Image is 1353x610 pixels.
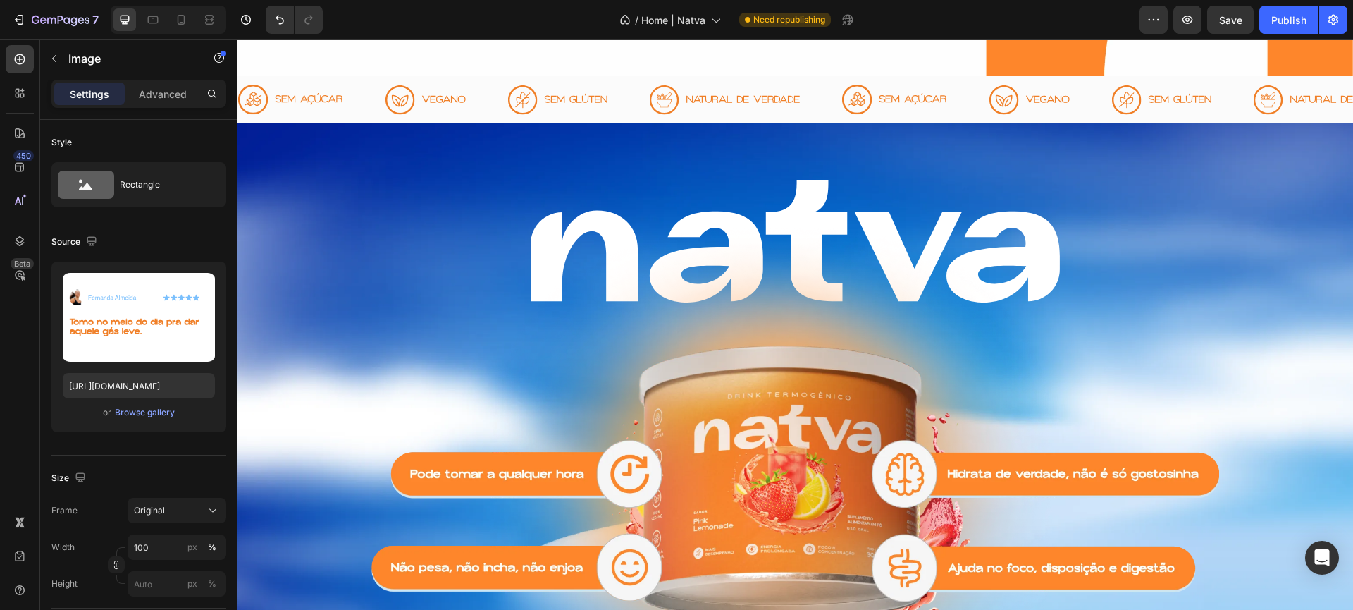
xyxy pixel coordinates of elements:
[184,575,201,592] button: %
[115,406,175,419] div: Browse gallery
[51,578,78,590] label: Height
[1259,6,1318,34] button: Publish
[120,169,206,201] div: Rectangle
[6,6,105,34] button: 7
[187,541,197,554] div: px
[92,11,99,28] p: 7
[237,39,1353,610] iframe: Design area
[184,539,201,556] button: %
[204,575,221,592] button: px
[134,504,165,517] span: Original
[51,136,72,149] div: Style
[1271,13,1306,28] div: Publish
[875,46,974,75] img: [object Object]
[635,13,638,28] span: /
[187,578,197,590] div: px
[51,233,100,252] div: Source
[51,504,78,517] label: Frame
[114,405,175,420] button: Browse gallery
[293,140,823,263] img: gempages_577463497328165779-23df8893-349b-4807-8bdd-405274103d8c.svg
[1016,46,1166,75] img: [object Object]
[128,571,226,597] input: px%
[51,469,89,488] div: Size
[1305,541,1339,575] div: Open Intercom Messenger
[208,541,216,554] div: %
[103,404,111,421] span: or
[139,87,187,102] p: Advanced
[1219,14,1242,26] span: Save
[641,13,705,28] span: Home | Natva
[266,6,323,34] div: Undo/Redo
[128,535,226,560] input: px%
[63,273,215,362] img: preview-image
[68,50,188,67] p: Image
[1207,6,1254,34] button: Save
[63,373,215,398] input: https://example.com/image.jpg
[204,539,221,556] button: px
[51,541,75,554] label: Width
[11,258,34,269] div: Beta
[128,498,226,523] button: Original
[208,578,216,590] div: %
[70,87,109,102] p: Settings
[752,46,832,75] img: [object Object]
[753,13,825,26] span: Need republishing
[605,45,710,75] img: [object Object]
[13,150,34,161] div: 450
[271,46,370,75] img: [object Object]
[412,46,562,75] img: [object Object]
